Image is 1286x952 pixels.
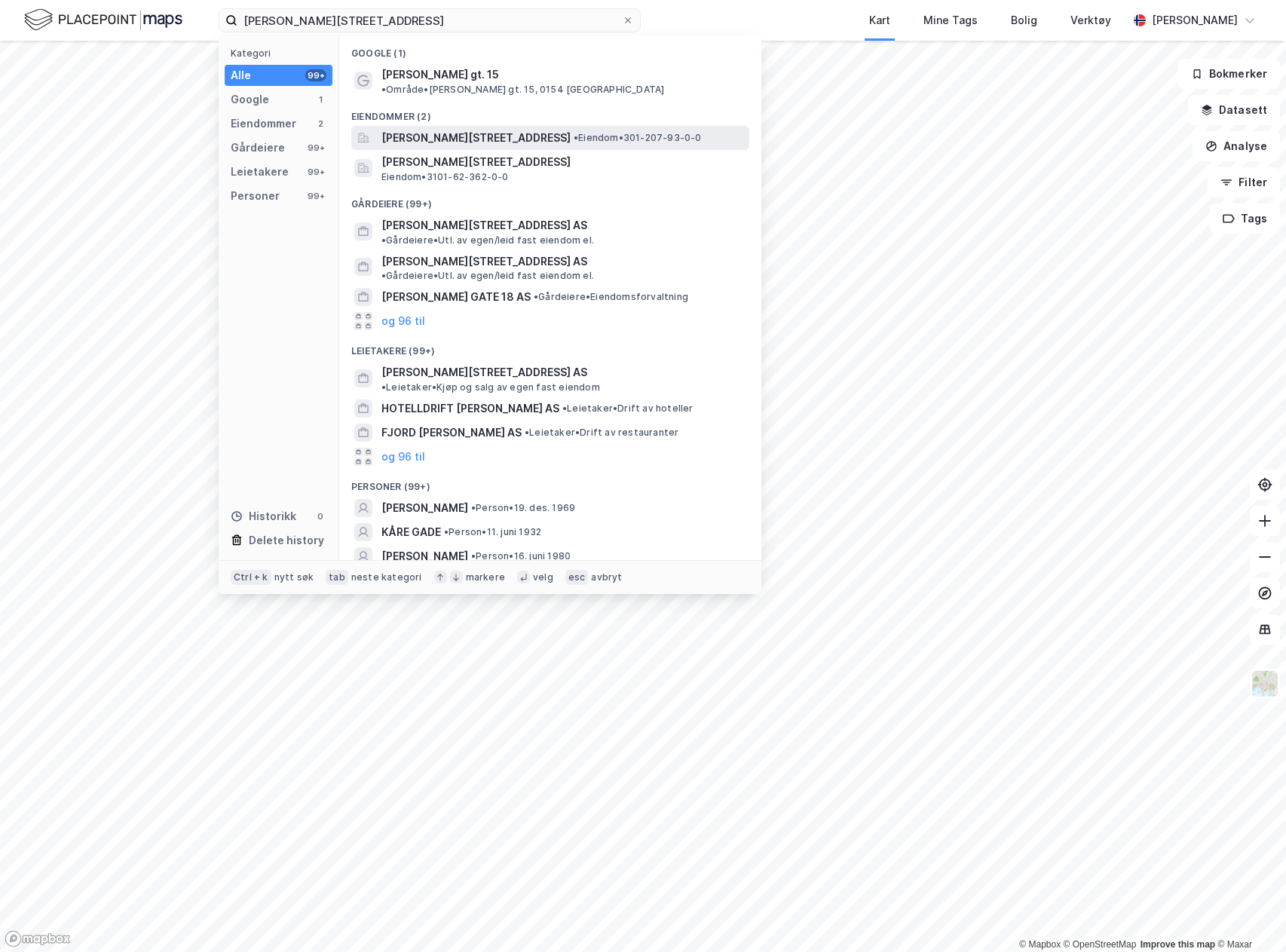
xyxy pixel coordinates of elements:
[381,424,522,442] span: FJORD [PERSON_NAME] AS
[326,570,348,585] div: tab
[381,234,594,246] span: Gårdeiere • Utl. av egen/leid fast eiendom el.
[237,9,622,32] input: Søk på adresse, matrikkel, gårdeiere, leietakere eller personer
[381,288,531,306] span: [PERSON_NAME] GATE 18 AS
[305,69,326,81] div: 99+
[381,399,559,418] span: HOTELLDRIFT [PERSON_NAME] AS
[339,35,761,63] div: Google (1)
[1208,167,1280,197] button: Filter
[231,115,296,133] div: Eiendommer
[1210,204,1280,234] button: Tags
[381,84,386,95] span: •
[305,166,326,178] div: 99+
[471,502,575,514] span: Person • 19. des. 1969
[305,190,326,202] div: 99+
[525,427,529,438] span: •
[534,291,688,303] span: Gårdeiere • Eiendomsforvaltning
[923,11,978,29] div: Mine Tags
[1141,939,1215,950] a: Improve this map
[381,153,743,171] span: [PERSON_NAME][STREET_ADDRESS]
[381,216,587,234] span: [PERSON_NAME][STREET_ADDRESS] AS
[231,163,289,181] div: Leietakere
[1188,95,1280,125] button: Datasett
[471,502,476,513] span: •
[231,90,269,109] div: Google
[1251,669,1279,698] img: Z
[1178,59,1280,89] button: Bokmerker
[1152,11,1238,29] div: [PERSON_NAME]
[381,66,499,84] span: [PERSON_NAME] gt. 15
[339,469,761,496] div: Personer (99+)
[869,11,890,29] div: Kart
[24,7,182,33] img: logo.f888ab2527a4732fd821a326f86c7f29.svg
[1211,880,1286,952] iframe: Chat Widget
[471,550,571,562] span: Person • 16. juni 1980
[231,187,280,205] div: Personer
[444,526,449,537] span: •
[381,381,386,393] span: •
[381,523,441,541] span: KÅRE GADE
[5,930,71,947] a: Mapbox homepage
[381,270,386,281] span: •
[471,550,476,562] span: •
[1019,939,1061,950] a: Mapbox
[381,448,425,466] button: og 96 til
[231,139,285,157] div: Gårdeiere
[444,526,541,538] span: Person • 11. juni 1932
[381,171,509,183] span: Eiendom • 3101-62-362-0-0
[314,118,326,130] div: 2
[339,333,761,360] div: Leietakere (99+)
[525,427,678,439] span: Leietaker • Drift av restauranter
[1211,880,1286,952] div: Kontrollprogram for chat
[534,291,538,302] span: •
[1064,939,1137,950] a: OpenStreetMap
[305,142,326,154] div: 99+
[314,510,326,522] div: 0
[274,571,314,583] div: nytt søk
[574,132,578,143] span: •
[565,570,589,585] div: esc
[381,234,386,246] span: •
[1070,11,1111,29] div: Verktøy
[381,363,587,381] span: [PERSON_NAME][STREET_ADDRESS] AS
[466,571,505,583] div: markere
[1011,11,1037,29] div: Bolig
[339,186,761,213] div: Gårdeiere (99+)
[562,403,567,414] span: •
[231,570,271,585] div: Ctrl + k
[562,403,694,415] span: Leietaker • Drift av hoteller
[381,381,600,393] span: Leietaker • Kjøp og salg av egen fast eiendom
[381,84,664,96] span: Område • [PERSON_NAME] gt. 15, 0154 [GEOGRAPHIC_DATA]
[381,499,468,517] span: [PERSON_NAME]
[574,132,702,144] span: Eiendom • 301-207-93-0-0
[314,93,326,106] div: 1
[249,531,324,549] div: Delete history
[591,571,622,583] div: avbryt
[381,312,425,330] button: og 96 til
[231,47,332,59] div: Kategori
[339,99,761,126] div: Eiendommer (2)
[231,507,296,525] div: Historikk
[381,270,594,282] span: Gårdeiere • Utl. av egen/leid fast eiendom el.
[381,547,468,565] span: [PERSON_NAME]
[381,253,587,271] span: [PERSON_NAME][STREET_ADDRESS] AS
[351,571,422,583] div: neste kategori
[231,66,251,84] div: Alle
[533,571,553,583] div: velg
[1193,131,1280,161] button: Analyse
[381,129,571,147] span: [PERSON_NAME][STREET_ADDRESS]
